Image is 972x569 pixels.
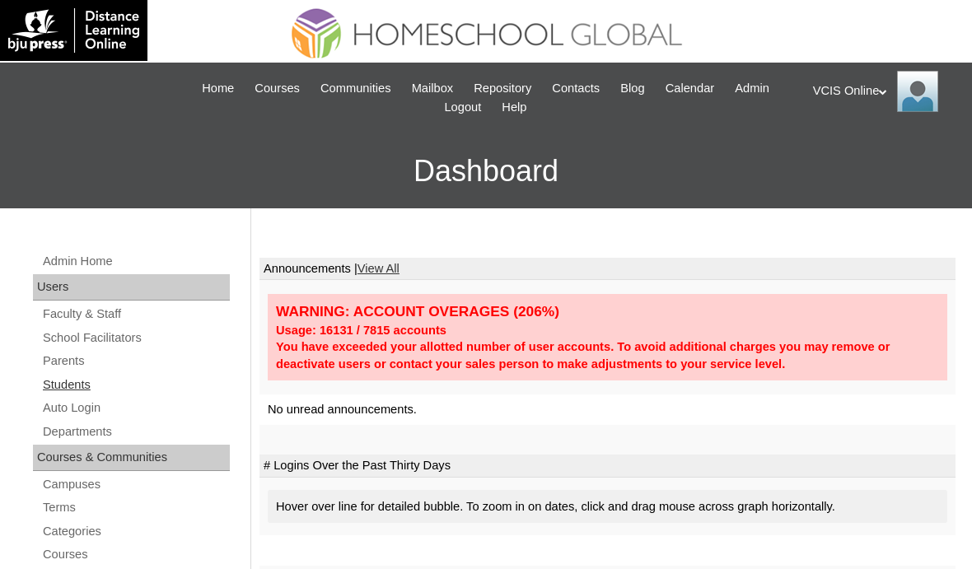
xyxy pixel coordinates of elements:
[259,455,956,478] td: # Logins Over the Past Thirty Days
[727,79,778,98] a: Admin
[41,328,230,348] a: School Facilitators
[312,79,400,98] a: Communities
[897,71,938,112] img: VCIS Online Admin
[246,79,308,98] a: Courses
[666,79,714,98] span: Calendar
[612,79,652,98] a: Blog
[404,79,462,98] a: Mailbox
[8,8,139,53] img: logo-white.png
[436,98,489,117] a: Logout
[8,134,964,208] h3: Dashboard
[276,324,446,337] strong: Usage: 16131 / 7815 accounts
[259,258,956,281] td: Announcements |
[41,398,230,418] a: Auto Login
[813,71,956,112] div: VCIS Online
[41,251,230,272] a: Admin Home
[444,98,481,117] span: Logout
[276,338,939,372] div: You have exceeded your allotted number of user accounts. To avoid additional charges you may remo...
[33,274,230,301] div: Users
[493,98,535,117] a: Help
[41,474,230,495] a: Campuses
[465,79,540,98] a: Repository
[657,79,722,98] a: Calendar
[33,445,230,471] div: Courses & Communities
[41,497,230,518] a: Terms
[268,490,947,524] div: Hover over line for detailed bubble. To zoom in on dates, click and drag mouse across graph horiz...
[255,79,300,98] span: Courses
[41,422,230,442] a: Departments
[259,394,956,425] td: No unread announcements.
[41,521,230,542] a: Categories
[552,79,600,98] span: Contacts
[194,79,242,98] a: Home
[357,262,400,275] a: View All
[412,79,454,98] span: Mailbox
[41,375,230,395] a: Students
[202,79,234,98] span: Home
[502,98,526,117] span: Help
[474,79,531,98] span: Repository
[620,79,644,98] span: Blog
[735,79,769,98] span: Admin
[544,79,608,98] a: Contacts
[276,302,939,321] div: WARNING: ACCOUNT OVERAGES (206%)
[41,304,230,324] a: Faculty & Staff
[41,351,230,371] a: Parents
[41,544,230,565] a: Courses
[320,79,391,98] span: Communities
